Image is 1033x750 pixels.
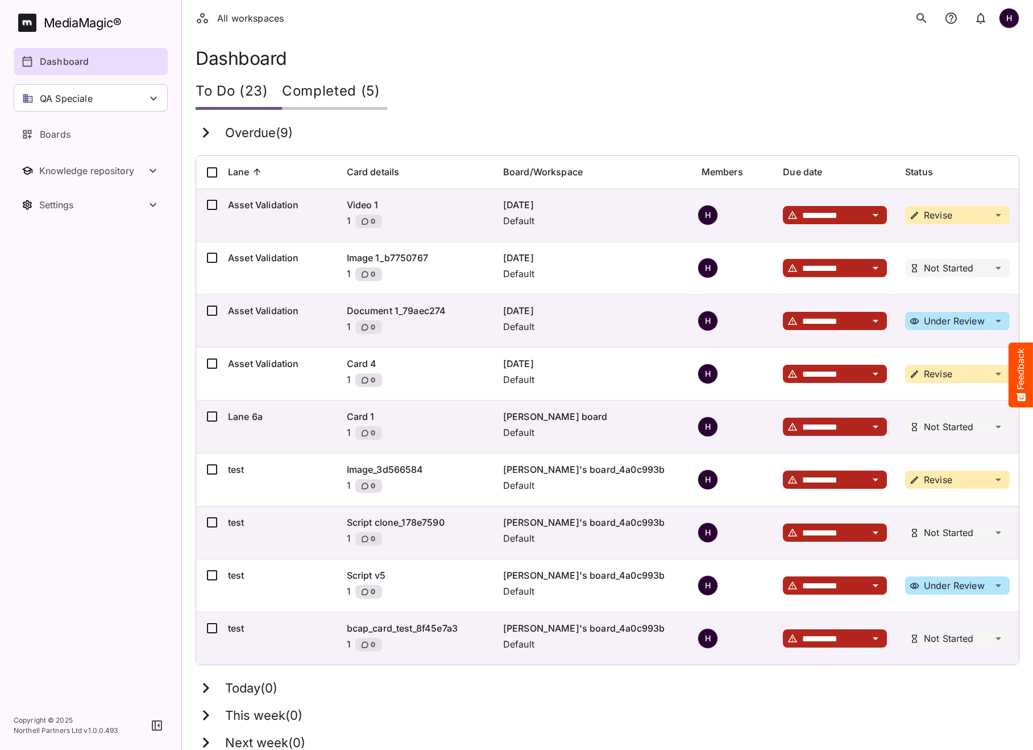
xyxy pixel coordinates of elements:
[503,304,683,318] p: [DATE]
[347,373,351,391] p: 1
[347,214,351,232] p: 1
[503,214,683,228] p: Default
[282,76,387,110] div: Completed (5)
[698,417,718,437] div: H
[503,320,683,333] p: Default
[370,216,375,227] span: 0
[347,516,485,529] p: Script clone_178e7590
[347,198,485,212] p: Video 1
[924,263,974,273] p: Not Started
[924,581,985,590] p: Under Review
[924,316,985,325] p: Under Review
[702,165,743,179] p: Members
[503,568,683,582] p: [PERSON_NAME]'s board_4a0c993b
[924,369,952,378] p: Revise
[698,364,718,384] div: H
[196,76,282,110] div: To Do (23)
[347,621,485,635] p: bcap_card_test_8f45e7a3
[228,463,329,476] p: test
[39,165,146,176] div: Knowledge repository
[503,426,683,439] p: Default
[44,14,122,32] div: MediaMagic ®
[228,304,329,318] p: Asset Validation
[503,516,683,529] p: [PERSON_NAME]'s board_4a0c993b
[347,637,351,656] p: 1
[940,7,963,30] button: notifications
[905,165,933,179] p: Status
[370,322,375,333] span: 0
[228,410,329,423] p: Lane 6a
[698,258,718,278] div: H
[347,357,485,370] p: Card 4
[503,621,683,635] p: [PERSON_NAME]'s board_4a0c993b
[14,715,118,726] p: Copyright © 2025
[503,267,683,281] p: Default
[1009,343,1033,407] button: Feedback
[347,304,485,318] p: Document 1_79aec274
[347,568,485,582] p: Script v5
[228,165,250,179] p: Lane
[503,251,683,265] p: [DATE]
[924,528,974,537] p: Not Started
[347,531,351,550] p: 1
[999,8,1019,28] div: H
[503,410,683,423] p: [PERSON_NAME] board
[503,479,683,492] p: Default
[14,157,168,184] nav: Knowledge repository
[370,480,375,492] span: 0
[503,373,683,386] p: Default
[225,681,277,696] h3: Today ( 0 )
[370,427,375,439] span: 0
[347,267,351,285] p: 1
[40,127,70,141] p: Boards
[225,126,293,141] h3: Overdue ( 9 )
[503,637,683,651] p: Default
[40,55,89,68] p: Dashboard
[370,639,375,650] span: 0
[503,531,683,545] p: Default
[698,575,718,596] div: H
[698,628,718,649] div: H
[370,586,375,597] span: 0
[698,522,718,543] div: H
[347,165,400,179] p: Card details
[18,14,168,32] a: MediaMagic®
[347,320,351,338] p: 1
[698,311,718,331] div: H
[228,357,329,370] p: Asset Validation
[969,7,992,30] button: notifications
[698,205,718,225] div: H
[14,191,168,219] nav: Settings
[347,410,485,423] p: Card 1
[14,157,168,184] button: Toggle Knowledge repository
[370,374,375,386] span: 0
[370,533,375,545] span: 0
[14,121,168,148] a: Boards
[924,422,974,431] p: Not Started
[698,469,718,490] div: H
[503,198,683,212] p: [DATE]
[228,516,329,529] p: test
[347,463,485,476] p: Image_3d566584
[503,463,683,476] p: [PERSON_NAME]'s board_4a0c993b
[347,426,351,444] p: 1
[503,165,583,179] p: Board/Workspace
[347,251,485,265] p: Image 1_b7750767
[14,191,168,219] button: Toggle Settings
[14,48,168,75] a: Dashboard
[503,357,683,370] p: [DATE]
[228,251,329,265] p: Asset Validation
[910,7,933,30] button: search
[228,198,329,212] p: Asset Validation
[14,726,118,736] p: Northell Partners Ltd v 1.0.0.493
[347,584,351,603] p: 1
[924,211,952,220] p: Revise
[924,475,952,484] p: Revise
[924,634,974,643] p: Not Started
[39,199,146,211] div: Settings
[228,568,329,582] p: test
[347,479,351,497] p: 1
[370,269,375,280] span: 0
[225,708,302,723] h3: This week ( 0 )
[783,165,822,179] p: Due date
